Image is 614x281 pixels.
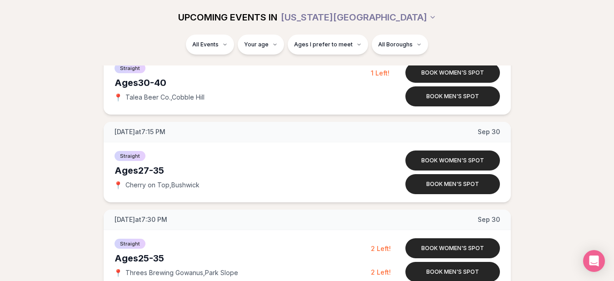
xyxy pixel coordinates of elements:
[115,76,371,89] div: Ages 30-40
[405,86,500,106] button: Book men's spot
[583,250,605,272] div: Open Intercom Messenger
[405,63,500,83] button: Book women's spot
[115,63,145,73] span: Straight
[115,151,145,161] span: Straight
[178,11,277,24] span: UPCOMING EVENTS IN
[115,215,167,224] span: [DATE] at 7:30 PM
[115,269,122,276] span: 📍
[371,69,389,77] span: 1 Left!
[372,35,428,55] button: All Boroughs
[186,35,234,55] button: All Events
[294,41,353,48] span: Ages I prefer to meet
[125,93,205,102] span: Talea Beer Co. , Cobble Hill
[115,181,122,189] span: 📍
[288,35,368,55] button: Ages I prefer to meet
[115,94,122,101] span: 📍
[478,215,500,224] span: Sep 30
[405,238,500,258] button: Book women's spot
[115,239,145,249] span: Straight
[371,268,391,276] span: 2 Left!
[115,164,371,177] div: Ages 27-35
[238,35,284,55] button: Your age
[405,151,500,171] button: Book women's spot
[192,41,219,48] span: All Events
[378,41,413,48] span: All Boroughs
[115,252,371,265] div: Ages 25-35
[281,7,436,27] button: [US_STATE][GEOGRAPHIC_DATA]
[125,181,200,190] span: Cherry on Top , Bushwick
[405,174,500,194] button: Book men's spot
[371,245,391,252] span: 2 Left!
[125,268,238,277] span: Threes Brewing Gowanus , Park Slope
[244,41,269,48] span: Your age
[478,127,500,136] span: Sep 30
[115,127,165,136] span: [DATE] at 7:15 PM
